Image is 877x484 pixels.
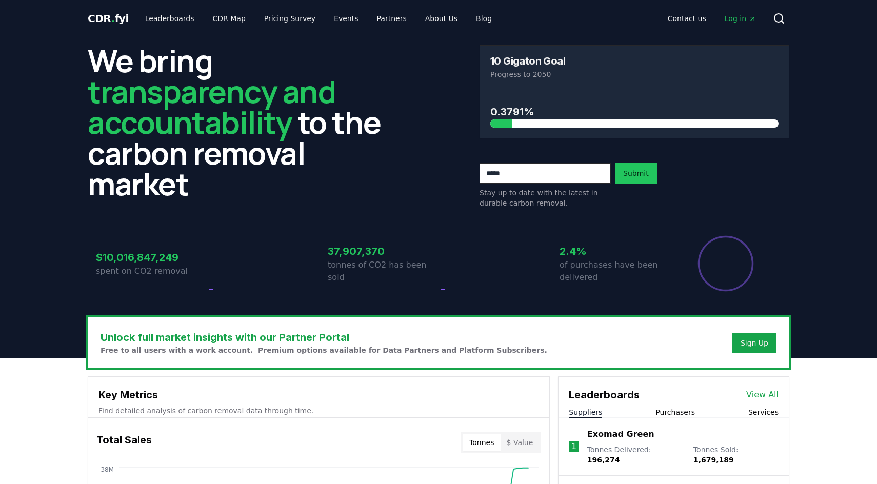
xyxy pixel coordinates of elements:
a: CDR.fyi [88,11,129,26]
a: CDR Map [205,9,254,28]
p: Tonnes Sold : [693,445,779,465]
a: Partners [369,9,415,28]
span: transparency and accountability [88,70,335,143]
p: Stay up to date with the latest in durable carbon removal. [480,188,611,208]
a: Leaderboards [137,9,203,28]
p: spent on CO2 removal [96,265,207,277]
button: Sign Up [732,333,776,353]
h3: Leaderboards [569,387,640,402]
p: Free to all users with a work account. Premium options available for Data Partners and Platform S... [101,345,547,355]
tspan: 38M [101,466,114,473]
p: Progress to 2050 [490,69,779,79]
h3: Unlock full market insights with our Partner Portal [101,330,547,345]
p: Tonnes Delivered : [587,445,683,465]
a: Log in [716,9,765,28]
a: Contact us [660,9,714,28]
span: Log in [725,13,756,24]
p: Find detailed analysis of carbon removal data through time. [98,406,539,416]
nav: Main [660,9,765,28]
a: Events [326,9,366,28]
h3: 0.3791% [490,104,779,119]
h3: 2.4% [560,244,670,259]
nav: Main [137,9,500,28]
a: Sign Up [741,338,768,348]
span: CDR fyi [88,12,129,25]
h3: $10,016,847,249 [96,250,207,265]
button: Suppliers [569,407,602,417]
button: Tonnes [463,434,500,451]
button: $ Value [501,434,540,451]
button: Purchasers [655,407,695,417]
p: of purchases have been delivered [560,259,670,284]
div: Percentage of sales delivered [697,235,754,292]
p: tonnes of CO2 has been sold [328,259,438,284]
p: 1 [571,440,576,453]
a: Pricing Survey [256,9,324,28]
h3: Total Sales [96,432,152,453]
a: About Us [417,9,466,28]
span: 196,274 [587,456,620,464]
span: 1,679,189 [693,456,734,464]
h2: We bring to the carbon removal market [88,45,397,199]
a: Blog [468,9,500,28]
button: Submit [615,163,657,184]
h3: Key Metrics [98,387,539,402]
span: . [111,12,115,25]
h3: 10 Gigaton Goal [490,56,565,66]
button: Services [748,407,779,417]
a: Exomad Green [587,428,654,440]
h3: 37,907,370 [328,244,438,259]
a: View All [746,389,779,401]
